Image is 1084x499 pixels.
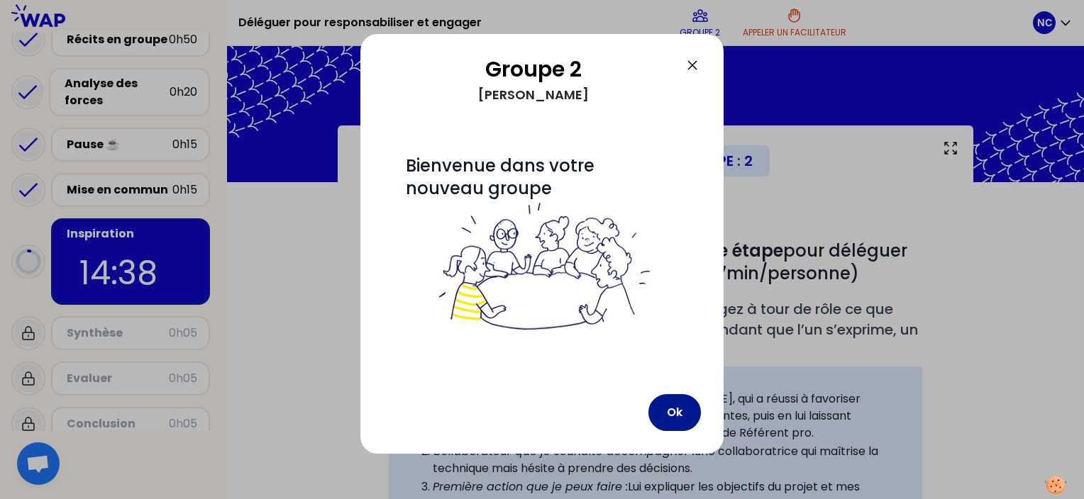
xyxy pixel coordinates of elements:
img: filesOfInstructions%2Fbienvenue%20dans%20votre%20groupe%20-%20petit.png [431,200,653,335]
div: [PERSON_NAME] [383,82,684,108]
button: Ok [648,394,701,431]
span: Bienvenue dans votre nouveau groupe [406,154,678,335]
h2: Groupe 2 [383,57,684,82]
